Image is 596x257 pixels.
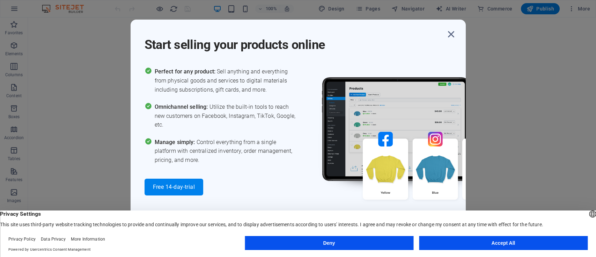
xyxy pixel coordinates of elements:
[145,28,445,53] h1: Start selling your products online
[155,102,298,129] span: Utilize the built-in tools to reach new customers on Facebook, Instagram, TikTok, Google, etc.
[153,184,195,190] span: Free 14-day-trial
[145,179,204,195] button: Free 14-day-trial
[155,139,197,145] span: Manage simply:
[155,103,209,110] span: Omnichannel selling:
[155,67,298,94] span: Sell anything and everything from physical goods and services to digital materials including subs...
[155,68,217,75] span: Perfect for any product:
[310,67,520,220] img: promo_image.png
[155,138,298,165] span: Control everything from a single platform with centralized inventory, order management, pricing, ...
